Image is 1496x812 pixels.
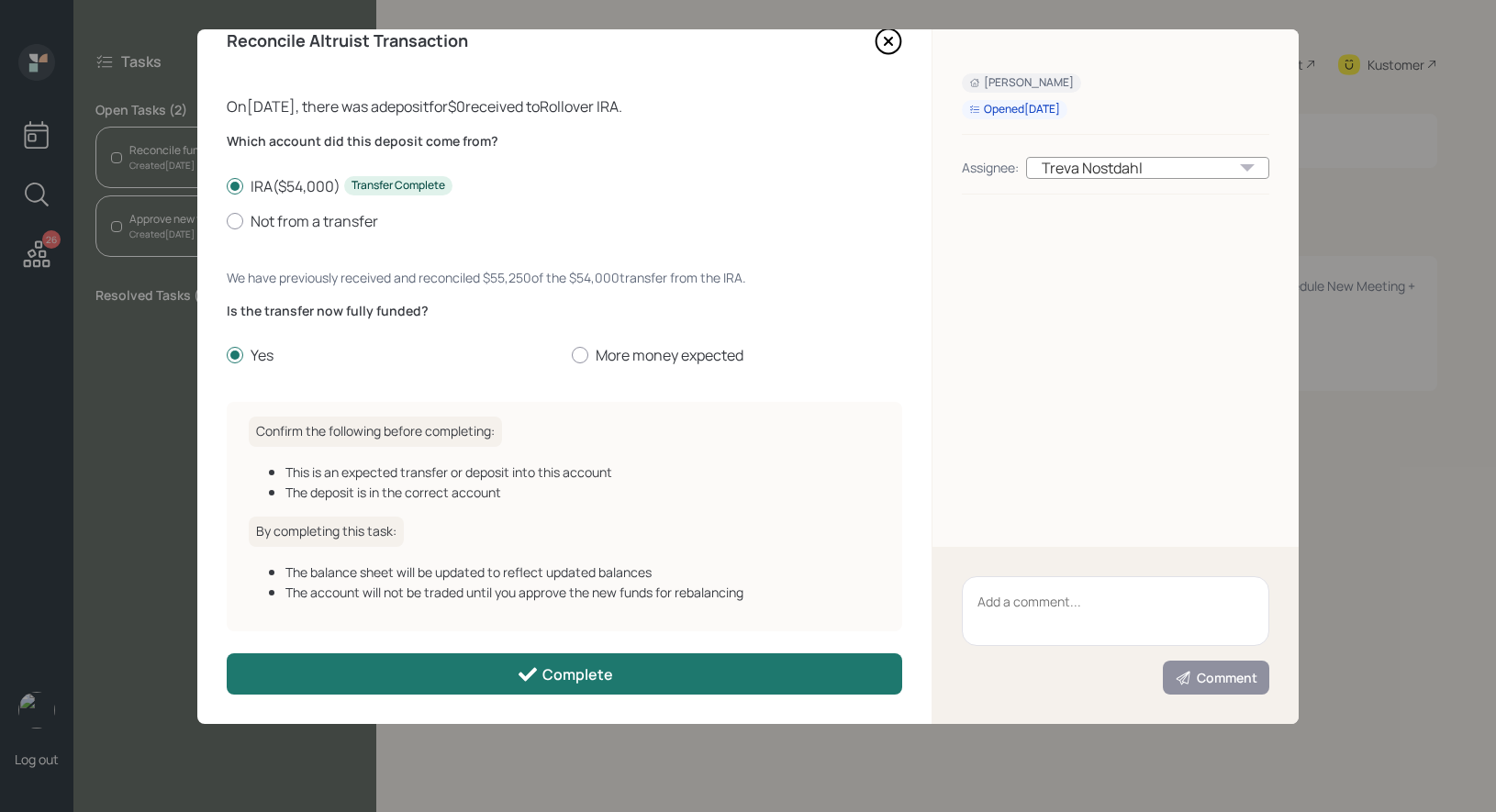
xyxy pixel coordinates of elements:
label: IRA ( $54,000 ) [227,176,902,196]
div: The deposit is in the correct account [285,483,880,502]
label: Which account did this deposit come from? [227,132,902,150]
div: We have previously received and reconciled $55,250 of the $54,000 transfer from the IRA . [227,268,902,287]
div: The balance sheet will be updated to reflect updated balances [285,562,880,582]
div: Complete [517,663,613,685]
div: This is an expected transfer or deposit into this account [285,462,880,482]
div: The account will not be traded until you approve the new funds for rebalancing [285,583,880,602]
div: Opened [DATE] [969,102,1060,117]
h6: Confirm the following before completing: [249,417,502,447]
label: Not from a transfer [227,211,902,231]
label: More money expected [572,345,902,365]
label: Is the transfer now fully funded? [227,302,902,320]
h4: Reconcile Altruist Transaction [227,31,468,51]
label: Yes [227,345,557,365]
h6: By completing this task: [249,517,404,547]
div: [PERSON_NAME] [969,75,1074,91]
div: On [DATE] , there was a deposit for $0 received to Rollover IRA . [227,95,902,117]
div: Transfer Complete [352,178,445,194]
div: Comment [1175,669,1257,687]
button: Comment [1163,661,1269,695]
div: Treva Nostdahl [1026,157,1269,179]
button: Complete [227,653,902,695]
div: Assignee: [962,158,1019,177]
